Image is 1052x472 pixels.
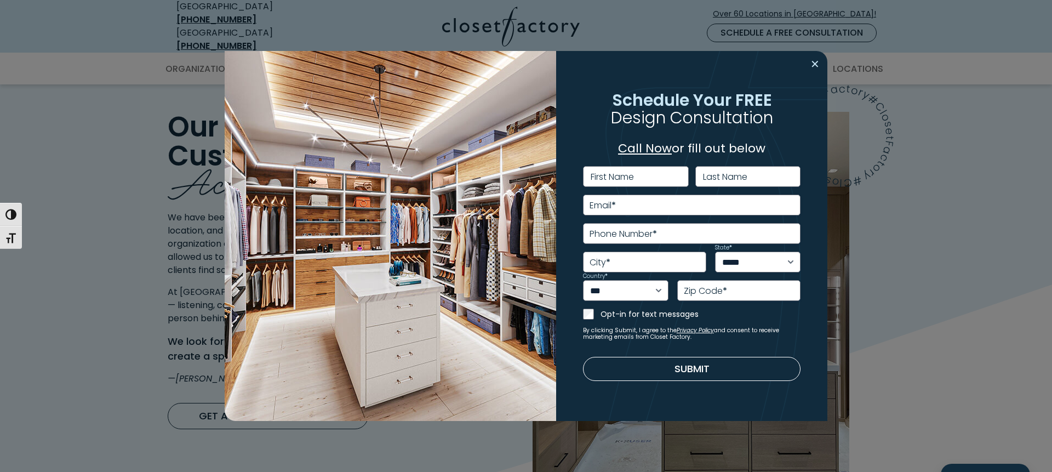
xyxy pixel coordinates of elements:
[612,88,772,112] span: Schedule Your FREE
[601,309,801,320] label: Opt-in for text messages
[591,173,634,181] label: First Name
[583,139,801,157] p: or fill out below
[684,287,727,295] label: Zip Code
[618,140,672,157] a: Call Now
[715,245,732,251] label: State
[225,51,556,421] img: Walk in closet with island
[583,274,608,279] label: Country
[583,357,801,381] button: Submit
[583,327,801,340] small: By clicking Submit, I agree to the and consent to receive marketing emails from Closet Factory.
[590,230,657,238] label: Phone Number
[590,258,610,267] label: City
[590,201,616,210] label: Email
[677,326,714,334] a: Privacy Policy
[611,106,773,129] span: Design Consultation
[807,55,823,73] button: Close modal
[703,173,747,181] label: Last Name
